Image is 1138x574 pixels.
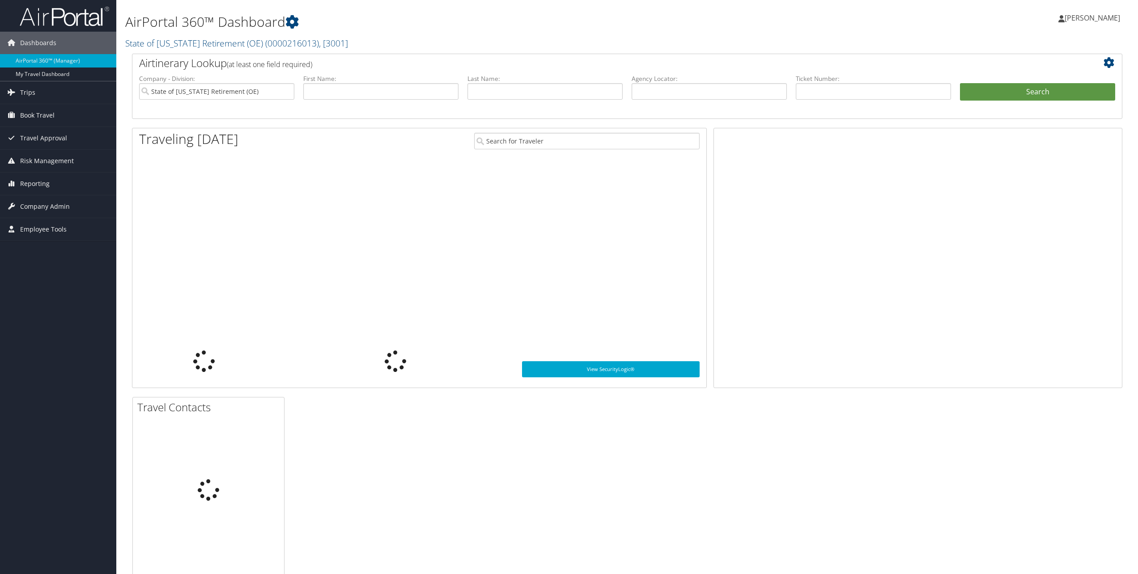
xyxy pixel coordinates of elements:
a: [PERSON_NAME] [1058,4,1129,31]
h2: Travel Contacts [137,400,284,415]
input: Search for Traveler [474,133,700,149]
a: State of [US_STATE] Retirement (OE) [125,37,348,49]
label: Last Name: [467,74,623,83]
img: airportal-logo.png [20,6,109,27]
label: Ticket Number: [796,74,951,83]
h2: Airtinerary Lookup [139,55,1033,71]
label: First Name: [303,74,459,83]
span: , [ 3001 ] [319,37,348,49]
span: ( 0000216013 ) [265,37,319,49]
span: Risk Management [20,150,74,172]
span: [PERSON_NAME] [1065,13,1120,23]
button: Search [960,83,1115,101]
span: Dashboards [20,32,56,54]
span: Employee Tools [20,218,67,241]
label: Company - Division: [139,74,294,83]
h1: AirPortal 360™ Dashboard [125,13,794,31]
span: Reporting [20,173,50,195]
span: Trips [20,81,35,104]
span: Travel Approval [20,127,67,149]
a: View SecurityLogic® [522,361,700,377]
label: Agency Locator: [632,74,787,83]
h1: Traveling [DATE] [139,130,238,148]
span: Book Travel [20,104,55,127]
span: (at least one field required) [227,59,312,69]
span: Company Admin [20,195,70,218]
